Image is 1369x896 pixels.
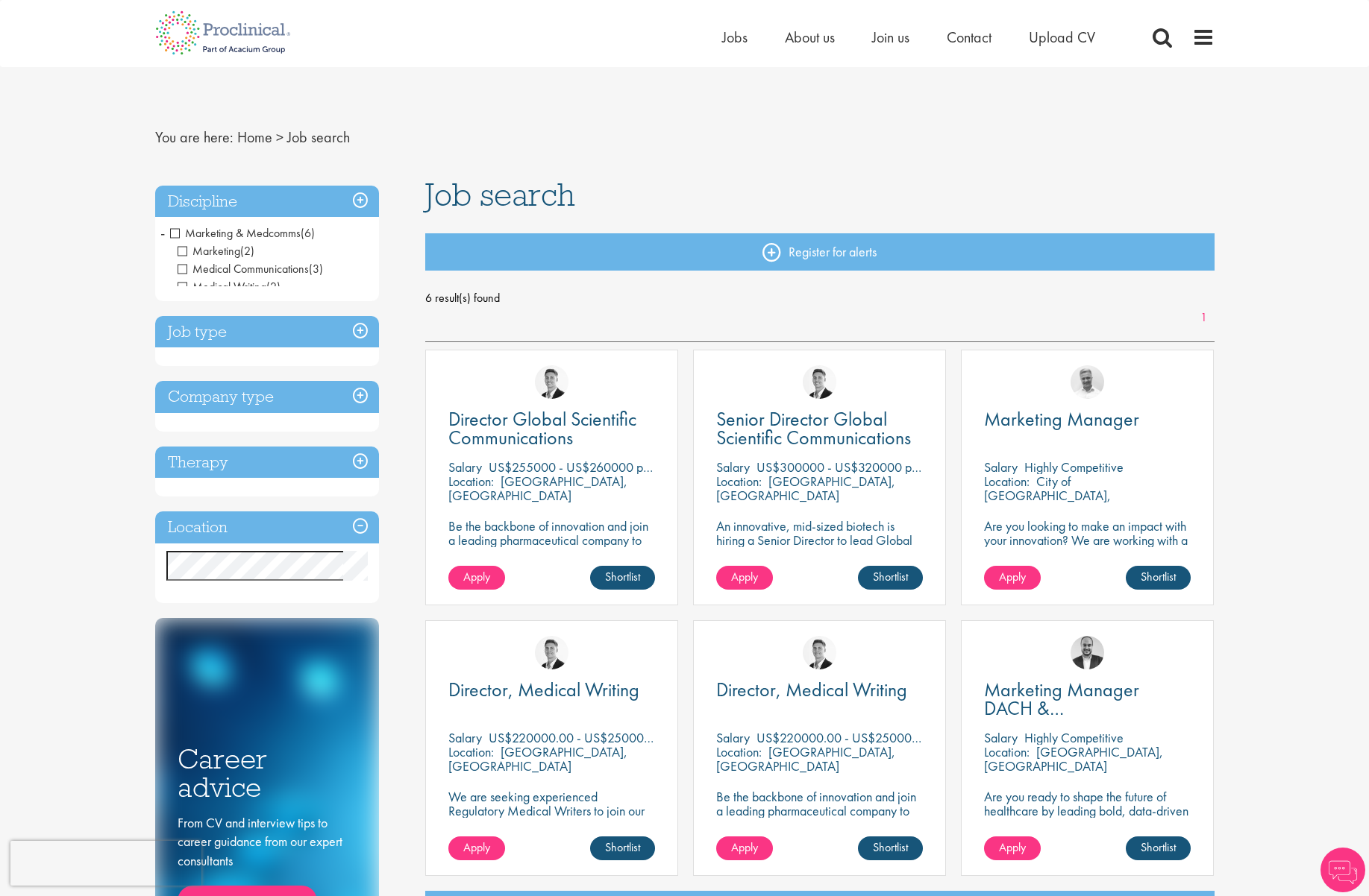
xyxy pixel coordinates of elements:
[178,243,240,259] span: Marketing
[178,279,281,294] span: Medical Writing
[155,381,379,413] h3: Company type
[266,279,281,294] span: (2)
[984,789,1191,846] p: Are you ready to shape the future of healthcare by leading bold, data-driven marketing strategies...
[535,365,568,399] img: George Watson
[448,473,627,504] p: [GEOGRAPHIC_DATA], [GEOGRAPHIC_DATA]
[178,745,357,802] h3: Career advice
[984,473,1111,518] p: City of [GEOGRAPHIC_DATA], [GEOGRAPHIC_DATA]
[1126,566,1191,590] a: Shortlist
[1024,729,1124,746] p: Highly Competitive
[716,789,923,846] p: Be the backbone of innovation and join a leading pharmaceutical company to help keep life-changin...
[448,519,655,590] p: Be the backbone of innovation and join a leading pharmaceutical company to help keep life-changin...
[984,836,1041,860] a: Apply
[155,511,379,543] h3: Location
[858,836,923,860] a: Shortlist
[448,410,655,447] a: Director Global Scientific Communications
[160,221,165,244] span: -
[716,473,762,490] span: Location:
[425,174,575,215] span: Job search
[463,569,490,584] span: Apply
[984,681,1191,718] a: Marketing Manager DACH & [GEOGRAPHIC_DATA]
[155,447,379,479] h3: Therapy
[170,225,301,241] span: Marketing & Medcomms
[535,636,568,669] img: George Watson
[716,836,773,860] a: Apply
[448,743,494,760] span: Location:
[448,677,639,702] span: Director, Medical Writing
[178,243,254,259] span: Marketing
[237,127,272,147] a: breadcrumb link
[489,458,839,476] p: US$255000 - US$260000 per annum + Highly Competitive Salary
[1126,836,1191,860] a: Shortlist
[984,566,1041,590] a: Apply
[984,729,1018,746] span: Salary
[716,566,773,590] a: Apply
[287,127,350,147] span: Job search
[1024,458,1124,476] p: Highly Competitive
[716,473,895,504] p: [GEOGRAPHIC_DATA], [GEOGRAPHIC_DATA]
[872,28,909,47] a: Join us
[155,127,234,147] span: You are here:
[984,677,1164,739] span: Marketing Manager DACH & [GEOGRAPHIC_DATA]
[155,186,379,218] h3: Discipline
[425,233,1215,271] a: Register for alerts
[590,836,655,860] a: Shortlist
[1071,636,1104,669] a: Aitor Melia
[984,410,1191,429] a: Marketing Manager
[984,743,1163,774] p: [GEOGRAPHIC_DATA], [GEOGRAPHIC_DATA]
[1029,28,1095,47] a: Upload CV
[276,127,283,147] span: >
[984,743,1030,760] span: Location:
[448,406,636,450] span: Director Global Scientific Communications
[1193,309,1215,326] a: 1
[155,316,379,348] h3: Job type
[448,458,482,476] span: Salary
[731,839,758,855] span: Apply
[463,839,490,855] span: Apply
[999,569,1026,584] span: Apply
[448,836,505,860] a: Apply
[240,243,254,259] span: (2)
[448,566,505,590] a: Apply
[722,28,748,47] a: Jobs
[309,261,323,277] span: (3)
[756,729,994,746] p: US$220000.00 - US$250000.00 per annum
[448,743,627,774] p: [GEOGRAPHIC_DATA], [GEOGRAPHIC_DATA]
[170,225,315,241] span: Marketing & Medcomms
[178,261,323,277] span: Medical Communications
[489,729,874,746] p: US$220000.00 - US$250000.00 per annum + Highly Competitive Salary
[1071,365,1104,399] img: Joshua Bye
[716,743,895,774] p: [GEOGRAPHIC_DATA], [GEOGRAPHIC_DATA]
[716,743,762,760] span: Location:
[178,279,266,294] span: Medical Writing
[803,636,836,669] img: George Watson
[785,28,835,47] span: About us
[590,566,655,590] a: Shortlist
[999,839,1026,855] span: Apply
[803,365,836,399] img: George Watson
[984,406,1139,432] span: Marketing Manager
[448,729,482,746] span: Salary
[448,681,655,699] a: Director, Medical Writing
[716,681,923,699] a: Director, Medical Writing
[448,789,655,846] p: We are seeking experienced Regulatory Medical Writers to join our client, a dynamic and growing b...
[947,28,991,47] a: Contact
[731,569,758,584] span: Apply
[716,406,911,450] span: Senior Director Global Scientific Communications
[984,519,1191,590] p: Are you looking to make an impact with your innovation? We are working with a well-established ph...
[716,729,750,746] span: Salary
[716,458,750,476] span: Salary
[984,473,1030,490] span: Location:
[984,458,1018,476] span: Salary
